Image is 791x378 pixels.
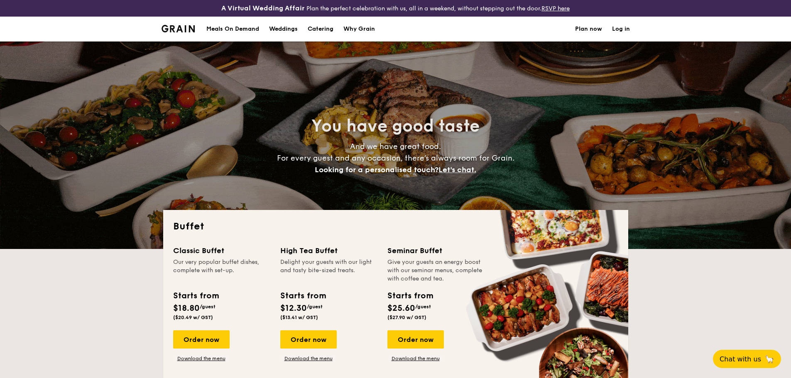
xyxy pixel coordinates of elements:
[612,17,630,41] a: Log in
[387,303,415,313] span: $25.60
[173,355,230,362] a: Download the menu
[438,165,476,174] span: Let's chat.
[157,3,635,13] div: Plan the perfect celebration with us, all in a weekend, without stepping out the door.
[173,330,230,349] div: Order now
[206,17,259,41] div: Meals On Demand
[307,304,323,310] span: /guest
[173,303,200,313] span: $18.80
[541,5,570,12] a: RSVP here
[200,304,216,310] span: /guest
[269,17,298,41] div: Weddings
[575,17,602,41] a: Plan now
[720,355,761,363] span: Chat with us
[173,220,618,233] h2: Buffet
[173,258,270,283] div: Our very popular buffet dishes, complete with set-up.
[387,315,426,320] span: ($27.90 w/ GST)
[387,290,433,302] div: Starts from
[280,355,337,362] a: Download the menu
[343,17,375,41] div: Why Grain
[387,355,444,362] a: Download the menu
[315,165,438,174] span: Looking for a personalised touch?
[280,258,377,283] div: Delight your guests with our light and tasty bite-sized treats.
[173,290,218,302] div: Starts from
[280,245,377,256] div: High Tea Buffet
[173,245,270,256] div: Classic Buffet
[280,330,337,349] div: Order now
[764,354,774,364] span: 🦙
[415,304,431,310] span: /guest
[264,17,303,41] a: Weddings
[277,142,514,174] span: And we have great food. For every guest and any occasion, there’s always room for Grain.
[338,17,380,41] a: Why Grain
[201,17,264,41] a: Meals On Demand
[221,3,305,13] h4: A Virtual Wedding Affair
[280,303,307,313] span: $12.30
[713,350,781,368] button: Chat with us🦙
[303,17,338,41] a: Catering
[387,245,485,256] div: Seminar Buffet
[173,315,213,320] span: ($20.49 w/ GST)
[280,290,326,302] div: Starts from
[311,116,480,136] span: You have good taste
[162,25,195,32] img: Grain
[308,17,333,41] h1: Catering
[162,25,195,32] a: Logotype
[387,258,485,283] div: Give your guests an energy boost with our seminar menus, complete with coffee and tea.
[280,315,318,320] span: ($13.41 w/ GST)
[387,330,444,349] div: Order now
